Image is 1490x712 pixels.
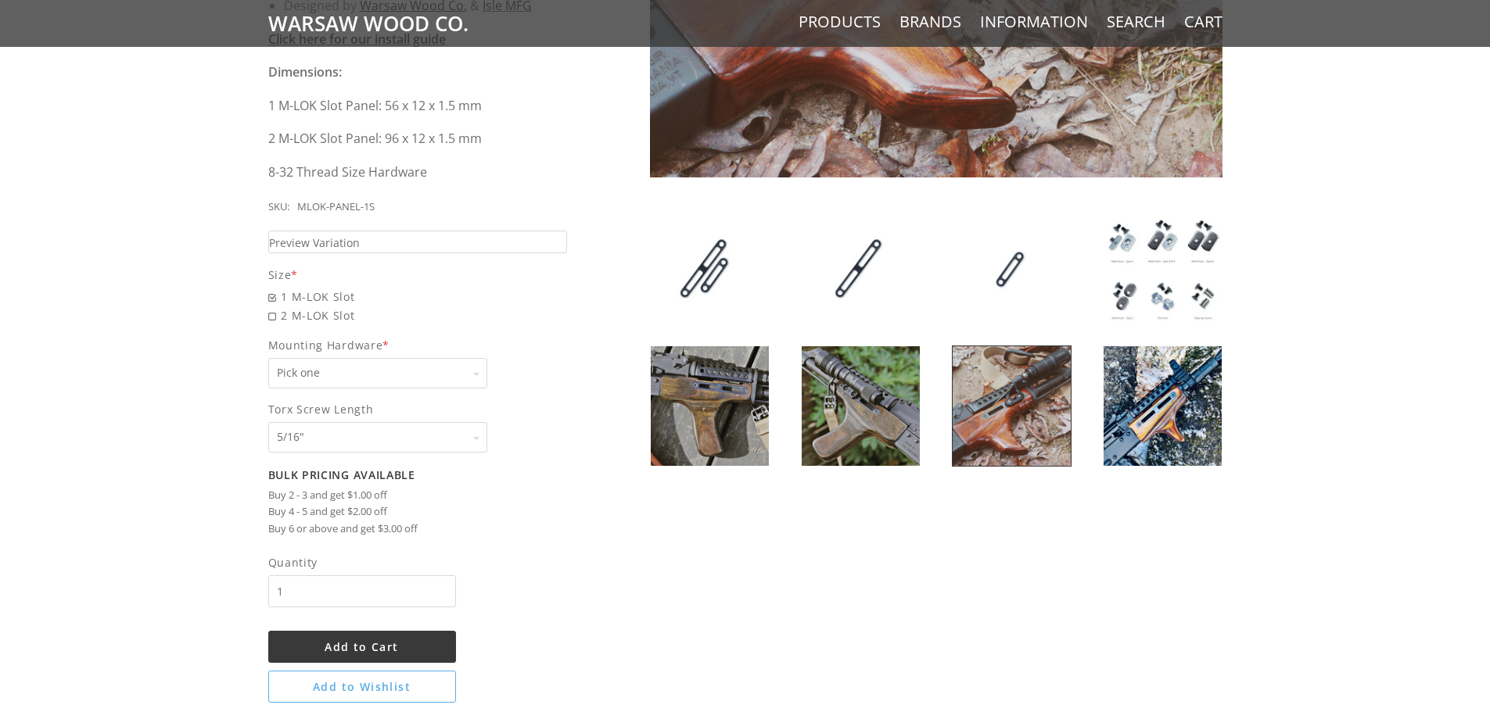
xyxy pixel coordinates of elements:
[268,266,568,284] div: Size
[799,12,881,32] a: Products
[268,336,568,354] span: Mounting Hardware
[268,30,446,48] a: Click here for our install guide
[802,346,920,466] img: DIY M-LOK Panel Inserts
[268,468,568,482] h2: Bulk Pricing Available
[953,346,1071,466] img: DIY M-LOK Panel Inserts
[268,631,456,663] button: Add to Cart
[1184,12,1223,32] a: Cart
[268,503,568,521] li: Buy 4 - 5 and get $2.00 off
[268,521,568,538] li: Buy 6 or above and get $3.00 off
[953,209,1071,329] img: DIY M-LOK Panel Inserts
[268,63,342,81] strong: Dimensions:
[1104,346,1222,466] img: DIY M-LOK Panel Inserts
[268,575,456,607] input: Quantity
[651,346,769,466] img: DIY M-LOK Panel Inserts
[297,199,375,216] div: MLOK-PANEL-1S
[802,209,920,329] img: DIY M-LOK Panel Inserts
[268,422,487,453] select: Torx Screw Length
[269,234,360,252] span: Preview Variation
[268,128,568,149] p: 2 M-LOK Slot Panel: 96 x 12 x 1.5 mm
[268,671,456,703] button: Add to Wishlist
[268,231,568,253] a: Preview Variation
[268,553,456,571] span: Quantity
[268,400,568,418] span: Torx Screw Length
[651,209,769,329] img: DIY M-LOK Panel Inserts
[980,12,1088,32] a: Information
[268,358,487,388] select: Mounting Hardware*
[268,199,289,216] div: SKU:
[268,487,568,504] li: Buy 2 - 3 and get $1.00 off
[1104,209,1222,329] img: DIY M-LOK Panel Inserts
[1107,12,1165,32] a: Search
[325,639,398,654] span: Add to Cart
[268,162,568,183] p: 8-32 Thread Size Hardware
[899,12,961,32] a: Brands
[268,95,568,116] p: 1 M-LOK Slot Panel: 56 x 12 x 1.5 mm
[268,288,568,306] span: 1 M-LOK Slot
[268,306,568,324] span: 2 M-LOK Slot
